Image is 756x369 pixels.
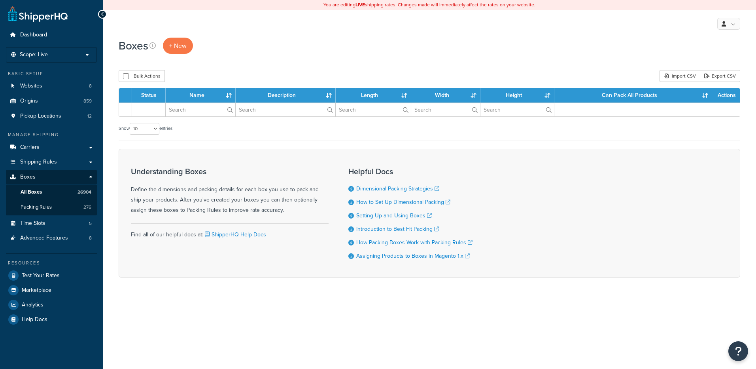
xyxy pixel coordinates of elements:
[22,272,60,279] span: Test Your Rates
[6,216,97,231] li: Time Slots
[20,159,57,165] span: Shipping Rules
[660,70,700,82] div: Import CSV
[20,83,42,89] span: Websites
[87,113,92,120] span: 12
[119,123,172,135] label: Show entries
[21,204,52,211] span: Packing Rules
[6,79,97,93] a: Websites 8
[20,32,47,38] span: Dashboard
[700,70,740,82] a: Export CSV
[6,140,97,155] a: Carriers
[336,103,411,116] input: Search
[6,185,97,200] li: All Boxes
[356,238,472,247] a: How Packing Boxes Work with Packing Rules
[6,200,97,215] li: Packing Rules
[6,109,97,124] li: Pickup Locations
[83,98,92,105] span: 859
[6,231,97,245] a: Advanced Features 8
[236,103,335,116] input: Search
[6,312,97,327] a: Help Docs
[22,287,51,294] span: Marketplace
[131,167,329,176] h3: Understanding Boxes
[163,38,193,54] a: + New
[119,38,148,53] h1: Boxes
[6,298,97,312] a: Analytics
[480,88,554,103] th: Height
[6,28,97,42] a: Dashboard
[166,103,235,116] input: Search
[131,223,329,240] div: Find all of our helpful docs at:
[130,123,159,135] select: Showentries
[6,170,97,215] li: Boxes
[6,283,97,297] a: Marketplace
[21,189,42,196] span: All Boxes
[6,170,97,184] a: Boxes
[203,230,266,239] a: ShipperHQ Help Docs
[6,79,97,93] li: Websites
[728,341,748,361] button: Open Resource Center
[6,94,97,108] li: Origins
[20,144,40,151] span: Carriers
[119,70,165,82] button: Bulk Actions
[356,252,470,260] a: Assigning Products to Boxes in Magento 1.x
[20,51,48,58] span: Scope: Live
[6,216,97,231] a: Time Slots 5
[20,174,36,181] span: Boxes
[83,204,91,211] span: 276
[169,41,187,50] span: + New
[6,70,97,77] div: Basic Setup
[6,200,97,215] a: Packing Rules 276
[6,260,97,266] div: Resources
[20,113,61,120] span: Pickup Locations
[356,198,450,206] a: How to Set Up Dimensional Packing
[20,220,45,227] span: Time Slots
[554,88,712,103] th: Can Pack All Products
[89,235,92,242] span: 8
[355,1,365,8] b: LIVE
[6,231,97,245] li: Advanced Features
[77,189,91,196] span: 26904
[411,88,481,103] th: Width
[712,88,740,103] th: Actions
[356,225,439,233] a: Introduction to Best Fit Packing
[132,88,166,103] th: Status
[131,167,329,215] div: Define the dimensions and packing details for each box you use to pack and ship your products. Af...
[6,185,97,200] a: All Boxes 26904
[356,184,439,193] a: Dimensional Packing Strategies
[356,211,432,220] a: Setting Up and Using Boxes
[236,88,336,103] th: Description
[6,131,97,138] div: Manage Shipping
[411,103,480,116] input: Search
[480,103,554,116] input: Search
[348,167,472,176] h3: Helpful Docs
[166,88,236,103] th: Name
[89,220,92,227] span: 5
[336,88,411,103] th: Length
[22,316,47,323] span: Help Docs
[89,83,92,89] span: 8
[6,94,97,108] a: Origins 859
[20,98,38,105] span: Origins
[6,155,97,169] a: Shipping Rules
[6,268,97,283] a: Test Your Rates
[6,109,97,124] a: Pickup Locations 12
[8,6,68,22] a: ShipperHQ Home
[22,302,43,308] span: Analytics
[20,235,68,242] span: Advanced Features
